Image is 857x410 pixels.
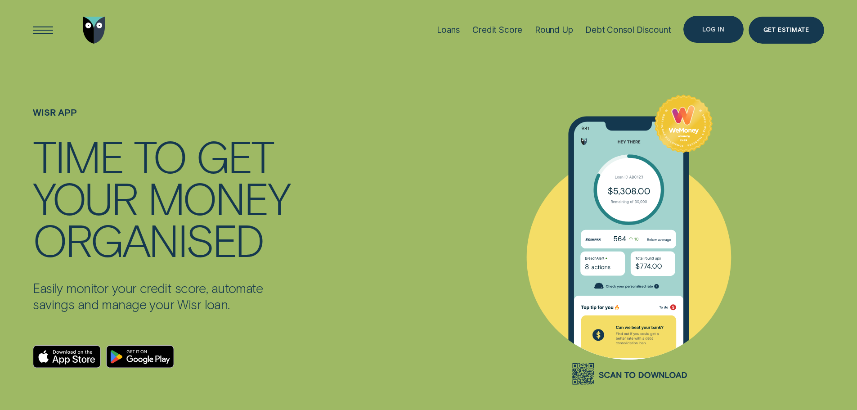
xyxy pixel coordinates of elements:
div: Credit Score [472,25,522,35]
h1: WISR APP [33,107,293,135]
a: Android App on Google Play [106,345,174,368]
div: Loans [437,25,460,35]
img: Wisr [83,17,105,44]
div: ORGANISED [33,218,263,260]
div: GET [196,135,273,176]
p: Easily monitor your credit score, automate savings and manage your Wisr loan. [33,280,293,312]
div: YOUR [33,176,137,218]
a: Download on the App Store [33,345,101,368]
div: TO [134,135,186,176]
div: TIME [33,135,123,176]
button: Open Menu [30,17,57,44]
div: MONEY [148,176,289,218]
button: Log in [683,16,743,43]
a: Get Estimate [749,17,824,44]
div: Log in [702,27,724,32]
h4: TIME TO GET YOUR MONEY ORGANISED [33,135,293,260]
div: Round Up [535,25,573,35]
div: Debt Consol Discount [585,25,671,35]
